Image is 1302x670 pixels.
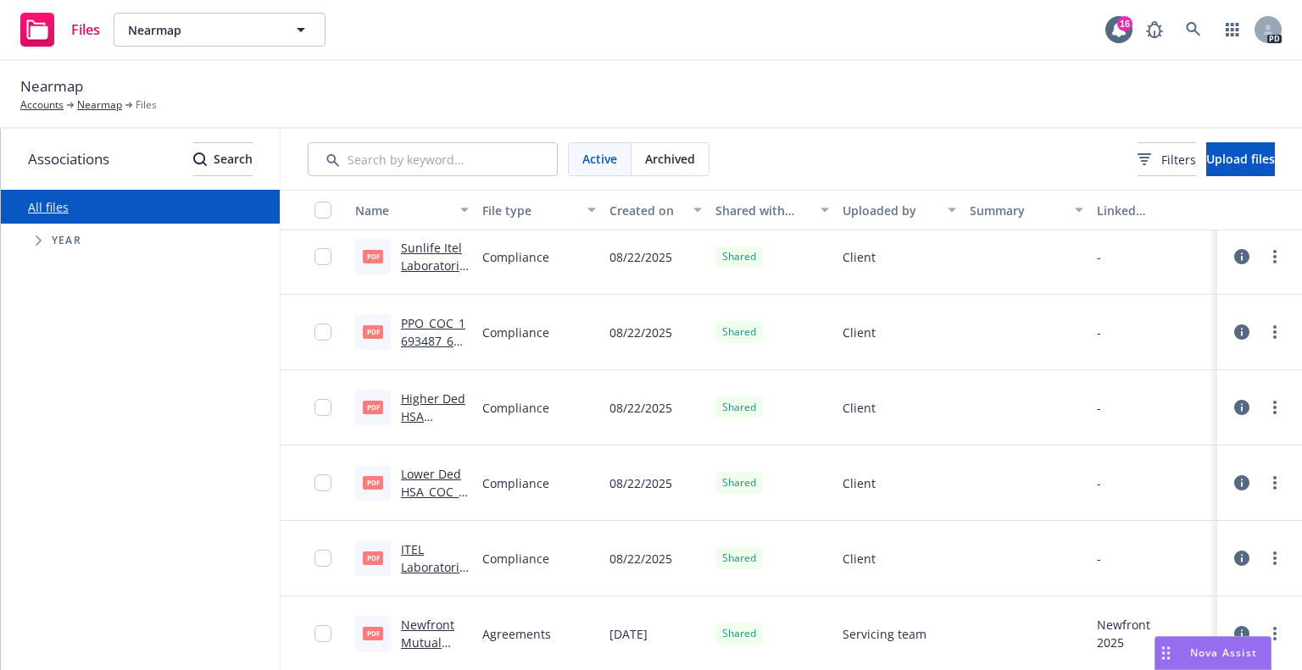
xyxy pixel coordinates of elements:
[609,474,672,492] span: 08/22/2025
[1155,637,1177,669] div: Drag to move
[843,625,926,643] span: Servicing team
[363,551,383,564] span: pdf
[314,399,331,416] input: Toggle Row Selected
[482,248,549,266] span: Compliance
[363,325,383,338] span: pdf
[482,202,577,219] div: File type
[314,324,331,341] input: Toggle Row Selected
[1097,634,1150,651] div: 2025
[193,143,253,175] div: Search
[722,626,756,641] span: Shared
[1097,616,1150,634] div: Newfront
[77,97,122,113] a: Nearmap
[843,324,876,341] span: Client
[1138,142,1196,176] button: Filters
[609,399,672,417] span: 08/22/2025
[401,315,467,402] a: PPO_COC_1693487_62672869_FL_DU58_2025-01-01_T.pdf
[363,627,383,640] span: pdf
[645,150,695,168] span: Archived
[1161,151,1196,169] span: Filters
[1097,202,1210,219] div: Linked associations
[1155,636,1271,670] button: Nova Assist
[314,248,331,265] input: Toggle Row Selected
[722,400,756,415] span: Shared
[482,474,549,492] span: Compliance
[715,202,810,219] div: Shared with client
[1097,550,1101,568] div: -
[401,390,467,513] a: Higher Ded HSA COC_1693487_63190503_FL_ECR7_2025-01-01_T.pdf
[1097,324,1101,341] div: -
[193,152,207,166] svg: Search
[114,13,325,47] button: Nearmap
[314,474,331,491] input: Toggle Row Selected
[722,249,756,264] span: Shared
[1097,474,1101,492] div: -
[603,190,709,230] button: Created on
[28,148,109,170] span: Associations
[609,324,672,341] span: 08/22/2025
[20,75,83,97] span: Nearmap
[1138,151,1196,169] span: Filters
[722,324,756,340] span: Shared
[482,324,549,341] span: Compliance
[136,97,157,113] span: Files
[401,541,466,611] a: ITEL Laboratories EyeMed COC.pdf
[20,97,64,113] a: Accounts
[52,235,81,246] span: Year
[1097,399,1101,417] div: -
[193,142,253,176] button: SearchSearch
[609,248,672,266] span: 08/22/2025
[843,202,938,219] div: Uploaded by
[71,23,100,36] span: Files
[1265,397,1285,418] a: more
[1216,13,1249,47] a: Switch app
[1190,645,1257,660] span: Nova Assist
[401,240,466,327] a: Sunlife Itel Laboratories 903521 Certifcate ADD.pdf
[14,6,107,53] a: Files
[1265,246,1285,267] a: more
[308,142,558,176] input: Search by keyword...
[28,199,69,215] a: All files
[1097,248,1101,266] div: -
[843,399,876,417] span: Client
[363,476,383,489] span: pdf
[1117,16,1132,31] div: 16
[836,190,963,230] button: Uploaded by
[843,474,876,492] span: Client
[482,550,549,568] span: Compliance
[482,399,549,417] span: Compliance
[970,202,1065,219] div: Summary
[582,150,617,168] span: Active
[1177,13,1210,47] a: Search
[476,190,603,230] button: File type
[963,190,1090,230] button: Summary
[709,190,836,230] button: Shared with client
[1265,623,1285,644] a: more
[1206,142,1275,176] button: Upload files
[1138,13,1171,47] a: Report a Bug
[1265,548,1285,568] a: more
[722,475,756,490] span: Shared
[1,224,280,257] div: Tree Example
[314,625,331,642] input: Toggle Row Selected
[314,202,331,219] input: Select all
[482,625,551,643] span: Agreements
[314,550,331,567] input: Toggle Row Selected
[1265,322,1285,342] a: more
[355,202,450,219] div: Name
[1090,190,1217,230] button: Linked associations
[363,401,383,413] span: pdf
[843,550,876,568] span: Client
[843,248,876,266] span: Client
[609,550,672,568] span: 08/22/2025
[609,202,683,219] div: Created on
[401,466,467,571] a: Lower Ded HSA_COC_1693487_63556032_FL_ECSZ_[DATE]_T.pdf
[1206,151,1275,167] span: Upload files
[722,551,756,566] span: Shared
[128,21,275,39] span: Nearmap
[348,190,476,230] button: Name
[1265,473,1285,493] a: more
[363,250,383,263] span: pdf
[609,625,648,643] span: [DATE]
